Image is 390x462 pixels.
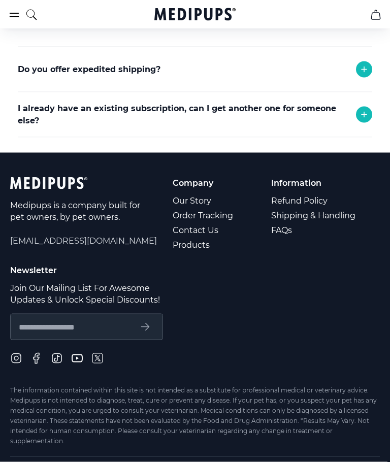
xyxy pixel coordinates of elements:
[18,137,322,187] div: Absolutely! Simply place the order and use the shipping address of the person who will receive th...
[10,235,157,247] span: [EMAIL_ADDRESS][DOMAIN_NAME]
[271,193,357,208] a: Refund Policy
[271,223,357,238] a: FAQs
[25,2,38,27] button: search
[364,3,388,27] button: cart
[10,385,380,446] div: The information contained within this site is not intended as a substitute for professional medic...
[10,200,142,223] p: Medipups is a company built for pet owners, by pet owners.
[154,7,236,24] a: Medipups
[173,208,235,223] a: Order Tracking
[173,223,235,238] a: Contact Us
[271,208,357,223] a: Shipping & Handling
[10,282,163,306] p: Join Our Mailing List For Awesome Updates & Unlock Special Discounts!
[18,63,160,76] p: Do you offer expedited shipping?
[8,9,20,21] button: burger-menu
[271,177,357,189] p: Information
[173,238,235,252] a: Products
[18,92,322,131] div: Yes we do! Please reach out to support and we will try to accommodate any request.
[173,177,235,189] p: Company
[18,103,346,127] p: I already have an existing subscription, can I get another one for someone else?
[10,265,380,276] p: Newsletter
[173,193,235,208] a: Our Story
